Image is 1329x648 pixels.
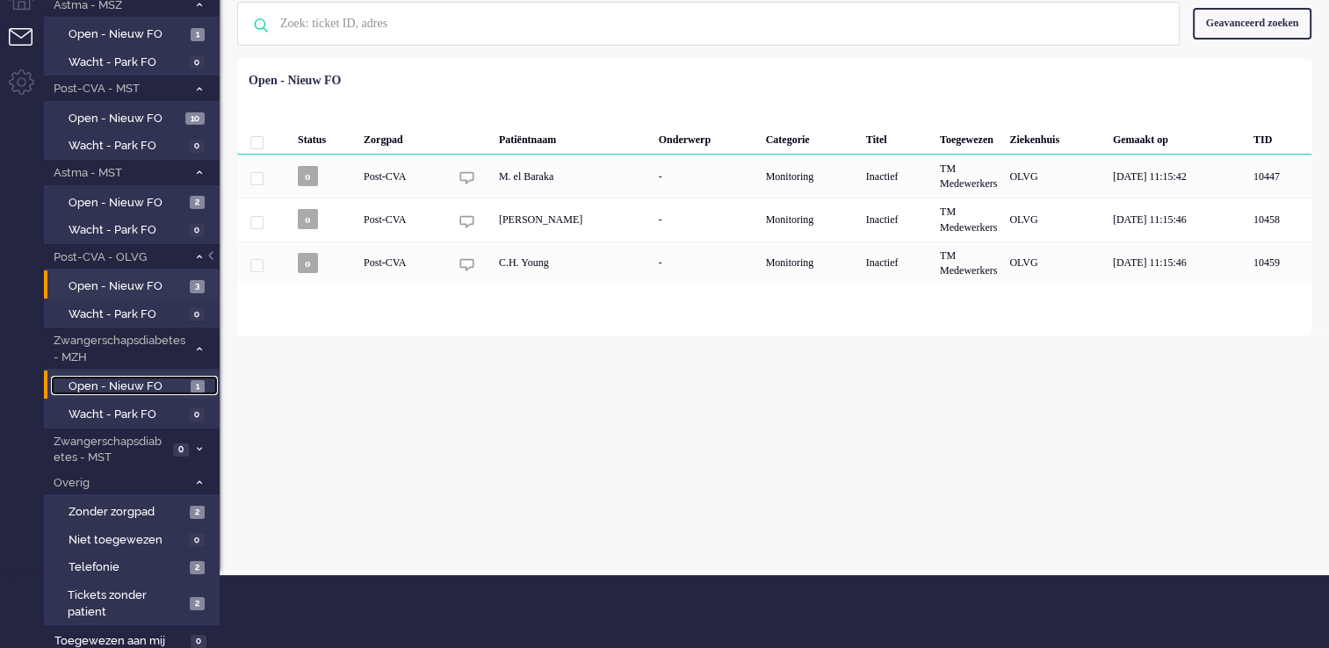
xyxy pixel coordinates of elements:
[69,407,184,423] span: Wacht - Park FO
[1003,119,1107,155] div: Ziekenhuis
[1107,198,1247,241] div: [DATE] 11:15:46
[653,198,760,241] div: -
[69,278,185,295] span: Open - Nieuw FO
[69,26,186,43] span: Open - Nieuw FO
[189,224,205,237] span: 0
[493,119,653,155] div: Patiëntnaam
[1247,198,1311,241] div: 10458
[51,501,218,521] a: Zonder zorgpad 2
[1107,241,1247,284] div: [DATE] 11:15:46
[653,241,760,284] div: -
[860,119,934,155] div: Titel
[860,198,934,241] div: Inactief
[1003,198,1107,241] div: OLVG
[69,195,185,212] span: Open - Nieuw FO
[51,434,168,466] span: Zwangerschapsdiabetes - MST
[190,280,205,293] span: 3
[189,308,205,321] span: 0
[190,196,205,209] span: 2
[190,597,205,610] span: 2
[9,69,48,109] li: Admin menu
[1107,119,1247,155] div: Gemaakt op
[238,3,284,48] img: ic-search-icon.svg
[51,276,218,295] a: Open - Nieuw FO 3
[190,506,205,519] span: 2
[191,380,205,393] span: 1
[1003,241,1107,284] div: OLVG
[934,241,1003,284] div: TM Medewerkers
[51,52,218,71] a: Wacht - Park FO 0
[493,155,653,198] div: M. el Baraka
[760,241,860,284] div: Monitoring
[51,192,218,212] a: Open - Nieuw FO 2
[1247,119,1311,155] div: TID
[51,333,187,365] span: Zwangerschapsdiabetes - MZH
[51,24,218,43] a: Open - Nieuw FO 1
[69,378,186,395] span: Open - Nieuw FO
[51,135,218,155] a: Wacht - Park FO 0
[459,214,474,229] img: ic_chat_grey.svg
[51,376,218,395] a: Open - Nieuw FO 1
[934,119,1003,155] div: Toegewezen
[237,155,1311,198] div: 10447
[69,504,185,521] span: Zonder zorgpad
[189,56,205,69] span: 0
[191,28,205,41] span: 1
[358,198,449,241] div: Post-CVA
[267,3,1155,45] input: Zoek: ticket ID, adres
[1107,155,1247,198] div: [DATE] 11:15:42
[653,119,760,155] div: Onderwerp
[189,534,205,547] span: 0
[173,443,189,457] span: 0
[934,155,1003,198] div: TM Medewerkers
[292,119,358,155] div: Status
[459,257,474,272] img: ic_chat_grey.svg
[298,166,318,186] span: o
[191,635,206,648] span: 0
[653,155,760,198] div: -
[459,170,474,185] img: ic_chat_grey.svg
[1003,155,1107,198] div: OLVG
[51,475,187,492] span: Overig
[934,198,1003,241] div: TM Medewerkers
[237,241,1311,284] div: 10459
[69,306,184,323] span: Wacht - Park FO
[69,111,181,127] span: Open - Nieuw FO
[760,198,860,241] div: Monitoring
[298,209,318,229] span: o
[760,155,860,198] div: Monitoring
[51,165,187,182] span: Astma - MST
[358,241,449,284] div: Post-CVA
[1193,8,1311,39] div: Geavanceerd zoeken
[358,119,449,155] div: Zorgpad
[51,220,218,239] a: Wacht - Park FO 0
[69,532,184,549] span: Niet toegewezen
[860,155,934,198] div: Inactief
[760,119,860,155] div: Categorie
[69,54,184,71] span: Wacht - Park FO
[358,155,449,198] div: Post-CVA
[189,140,205,153] span: 0
[493,241,653,284] div: C.H. Young
[51,529,218,549] a: Niet toegewezen 0
[51,304,218,323] a: Wacht - Park FO 0
[51,249,187,266] span: Post-CVA - OLVG
[51,81,187,97] span: Post-CVA - MST
[69,138,184,155] span: Wacht - Park FO
[249,72,341,90] div: Open - Nieuw FO
[1247,155,1311,198] div: 10447
[68,587,184,620] span: Tickets zonder patient
[190,561,205,574] span: 2
[237,198,1311,241] div: 10458
[189,408,205,421] span: 0
[69,222,184,239] span: Wacht - Park FO
[51,585,218,620] a: Tickets zonder patient 2
[1247,241,1311,284] div: 10459
[51,404,218,423] a: Wacht - Park FO 0
[493,198,653,241] div: [PERSON_NAME]
[9,28,48,68] li: Tickets menu
[298,253,318,273] span: o
[51,557,218,576] a: Telefonie 2
[860,241,934,284] div: Inactief
[51,108,218,127] a: Open - Nieuw FO 10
